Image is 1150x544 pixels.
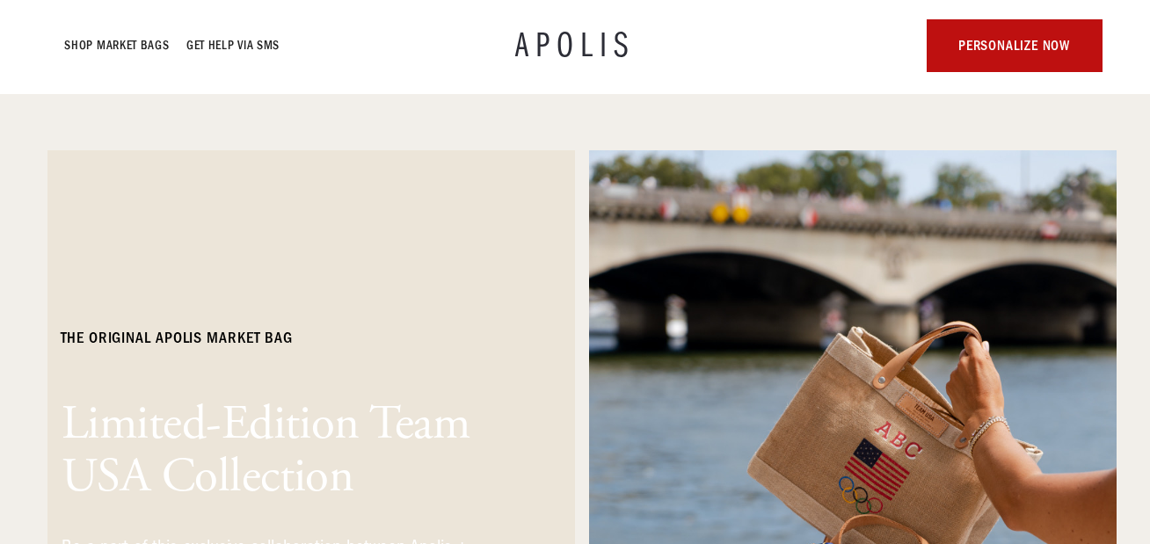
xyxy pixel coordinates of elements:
a: Shop Market bags [65,35,170,56]
a: personalize now [927,19,1103,72]
h1: Limited-Edition Team USA Collection [62,398,519,504]
h6: The ORIGINAL Apolis market bag [62,328,293,349]
a: GET HELP VIA SMS [187,35,280,56]
a: APOLIS [515,28,635,63]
